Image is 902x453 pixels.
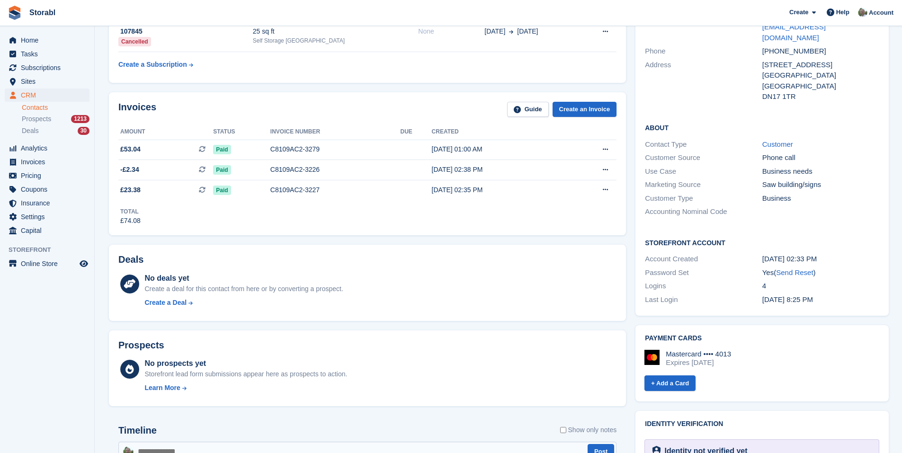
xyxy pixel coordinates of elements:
span: Help [836,8,849,17]
div: C8109AC2-3226 [270,165,401,175]
h2: Payment cards [645,335,879,342]
div: [DATE] 02:38 PM [432,165,565,175]
div: Phone [645,46,762,57]
div: Total [120,207,141,216]
span: Paid [213,165,231,175]
span: Settings [21,210,78,223]
a: menu [5,75,89,88]
div: Expires [DATE] [666,358,731,367]
div: Phone call [762,152,879,163]
h2: Invoices [118,102,156,117]
a: menu [5,196,89,210]
a: menu [5,34,89,47]
div: Create a Deal [144,298,187,308]
a: menu [5,183,89,196]
img: stora-icon-8386f47178a22dfd0bd8f6a31ec36ba5ce8667c1dd55bd0f319d3a0aa187defe.svg [8,6,22,20]
a: menu [5,47,89,61]
span: -£2.34 [120,165,139,175]
div: DN17 1TR [762,91,879,102]
a: Create a Subscription [118,56,193,73]
div: 107845 [118,27,253,36]
div: Customer Type [645,193,762,204]
a: Deals 30 [22,126,89,136]
div: Business [762,193,879,204]
div: [DATE] 02:35 PM [432,185,565,195]
h2: Storefront Account [645,238,879,247]
a: Storabl [26,5,59,20]
span: Tasks [21,47,78,61]
a: Create a Deal [144,298,343,308]
input: Show only notes [560,425,566,435]
span: Insurance [21,196,78,210]
th: Invoice number [270,124,401,140]
div: Saw building/signs [762,179,879,190]
span: Subscriptions [21,61,78,74]
div: [GEOGRAPHIC_DATA] [762,81,879,92]
span: £53.04 [120,144,141,154]
div: £74.08 [120,216,141,226]
div: No deals yet [144,273,343,284]
div: 4 [762,281,879,292]
div: Last Login [645,294,762,305]
div: No prospects yet [144,358,347,369]
div: Address [645,60,762,102]
span: ( ) [774,268,815,276]
div: 25 sq ft [253,27,419,36]
span: Home [21,34,78,47]
a: menu [5,155,89,169]
span: Pricing [21,169,78,182]
span: Deals [22,126,39,135]
span: Storefront [9,245,94,255]
div: Cancelled [118,37,151,46]
div: [GEOGRAPHIC_DATA] [762,70,879,81]
span: Paid [213,186,231,195]
div: C8109AC2-3279 [270,144,401,154]
a: menu [5,210,89,223]
span: Account [869,8,893,18]
a: Guide [507,102,549,117]
span: £23.38 [120,185,141,195]
div: Accounting Nominal Code [645,206,762,217]
a: [PERSON_NAME][EMAIL_ADDRESS][DOMAIN_NAME] [762,12,826,42]
a: menu [5,224,89,237]
time: 2025-09-17 19:25:56 UTC [762,295,813,303]
h2: Timeline [118,425,157,436]
div: Account Created [645,254,762,265]
span: [DATE] [517,27,538,36]
span: Coupons [21,183,78,196]
span: Prospects [22,115,51,124]
a: Create an Invoice [553,102,617,117]
span: Capital [21,224,78,237]
div: Yes [762,267,879,278]
a: menu [5,142,89,155]
div: Business needs [762,166,879,177]
span: Paid [213,145,231,154]
div: [STREET_ADDRESS] [762,60,879,71]
div: [DATE] 02:33 PM [762,254,879,265]
th: Created [432,124,565,140]
div: [DATE] 01:00 AM [432,144,565,154]
a: Contacts [22,103,89,112]
div: Email [645,11,762,44]
a: Learn More [144,383,347,393]
div: Mastercard •••• 4013 [666,350,731,358]
span: Analytics [21,142,78,155]
div: [PHONE_NUMBER] [762,46,879,57]
div: 1213 [71,115,89,123]
a: Customer [762,140,793,148]
th: Amount [118,124,213,140]
label: Show only notes [560,425,617,435]
a: menu [5,257,89,270]
span: Invoices [21,155,78,169]
th: Due [401,124,432,140]
h2: Deals [118,254,143,265]
a: menu [5,61,89,74]
span: Sites [21,75,78,88]
div: Customer Source [645,152,762,163]
span: Create [789,8,808,17]
div: 30 [78,127,89,135]
h2: About [645,123,879,132]
div: Password Set [645,267,762,278]
h2: Identity verification [645,420,879,428]
h2: Prospects [118,340,164,351]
